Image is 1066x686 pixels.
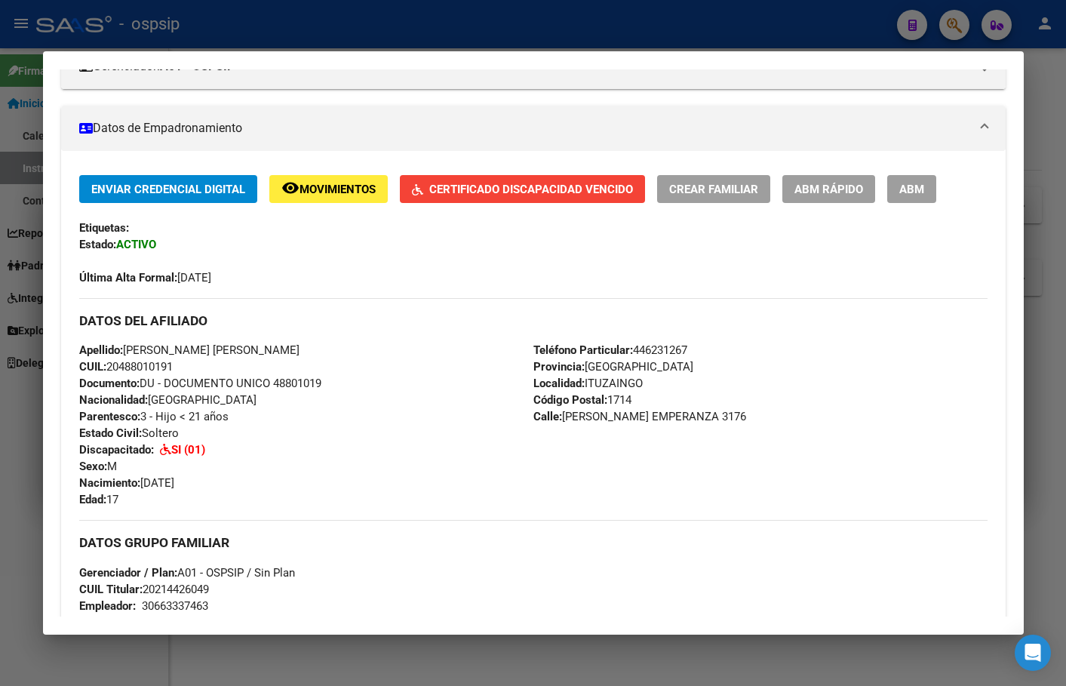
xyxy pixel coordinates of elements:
strong: Edad: [79,493,106,506]
span: 3 - Hijo < 21 años [79,410,229,423]
span: 20214426049 [79,583,209,596]
span: Movimientos [300,183,376,196]
mat-expansion-panel-header: Datos de Empadronamiento [61,106,1006,151]
mat-panel-title: Datos de Empadronamiento [79,119,969,137]
button: Movimientos [269,175,388,203]
strong: Etiquetas: [79,221,129,235]
strong: Sexo: [79,460,107,473]
span: [DATE] [79,271,211,285]
div: 30663337463 [142,598,208,614]
span: 17 [79,493,118,506]
span: 446231267 [533,343,687,357]
strong: Calle: [533,410,562,423]
span: [GEOGRAPHIC_DATA] [79,393,257,407]
button: Certificado Discapacidad Vencido [400,175,645,203]
strong: CUIL Titular: [79,583,143,596]
span: Soltero [79,426,179,440]
strong: Código Postal: [533,393,607,407]
h3: DATOS DEL AFILIADO [79,312,988,329]
strong: ACTIVO [116,238,156,251]
span: 20488010191 [79,360,173,374]
button: Crear Familiar [657,175,770,203]
span: [DATE] [79,476,174,490]
span: ITUZAINGO [533,377,643,390]
span: DU - DOCUMENTO UNICO 48801019 [79,377,321,390]
span: ABM [899,183,924,196]
strong: Parentesco: [79,410,140,423]
span: A01 - OSPSIP / Sin Plan [79,566,295,580]
strong: Nacionalidad: [79,393,148,407]
span: [PERSON_NAME] [PERSON_NAME] [79,343,300,357]
span: [PERSON_NAME] EMPERANZA 3176 [533,410,746,423]
strong: SI (01) [171,443,205,457]
strong: Estado Civil: [79,426,142,440]
span: 00 - RELACION DE DEPENDENCIA [79,616,376,629]
button: Enviar Credencial Digital [79,175,257,203]
strong: Última Alta Formal: [79,271,177,285]
strong: Localidad: [533,377,585,390]
strong: Apellido: [79,343,123,357]
strong: Provincia: [533,360,585,374]
strong: Tipo Beneficiario Titular: [79,616,204,629]
span: Certificado Discapacidad Vencido [429,183,633,196]
strong: Nacimiento: [79,476,140,490]
button: ABM Rápido [782,175,875,203]
strong: Teléfono Particular: [533,343,633,357]
strong: Discapacitado: [79,443,154,457]
span: 1714 [533,393,631,407]
h3: DATOS GRUPO FAMILIAR [79,534,988,551]
span: [GEOGRAPHIC_DATA] [533,360,693,374]
span: ABM Rápido [794,183,863,196]
strong: Estado: [79,238,116,251]
strong: Documento: [79,377,140,390]
strong: CUIL: [79,360,106,374]
span: Enviar Credencial Digital [91,183,245,196]
mat-icon: remove_red_eye [281,179,300,197]
span: Crear Familiar [669,183,758,196]
strong: Empleador: [79,599,136,613]
span: M [79,460,117,473]
div: Open Intercom Messenger [1015,635,1051,671]
button: ABM [887,175,936,203]
strong: Gerenciador / Plan: [79,566,177,580]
